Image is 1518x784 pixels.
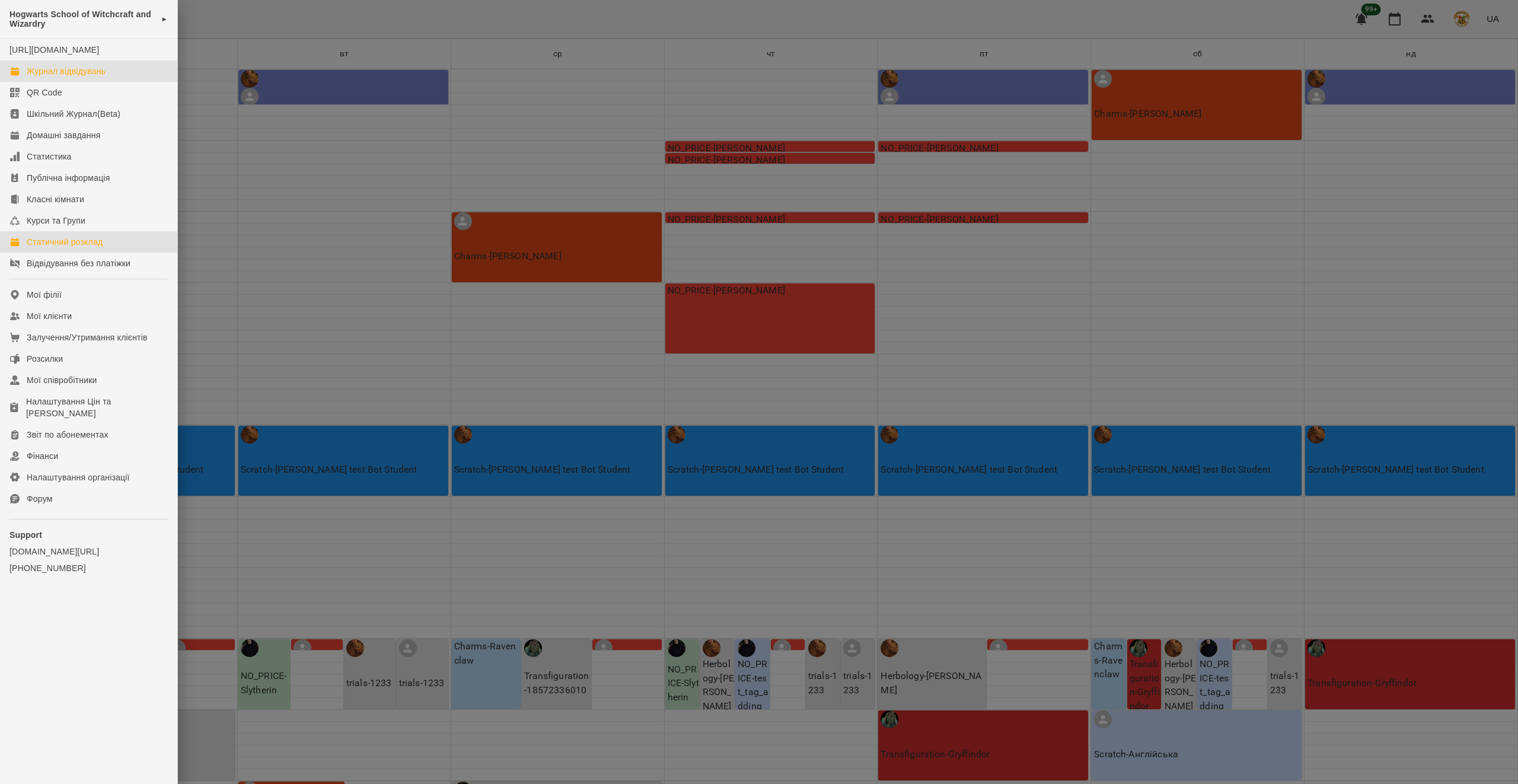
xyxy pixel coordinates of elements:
div: Публічна інформація [27,172,110,184]
div: Звіт по абонементах [27,429,109,441]
div: Фінанси [27,450,58,462]
a: [DOMAIN_NAME][URL] [9,546,168,557]
div: QR Code [27,87,62,98]
div: Домашні завдання [27,129,100,141]
div: Класні кімнати [27,193,84,205]
div: Шкільний Журнал(Beta) [27,108,120,120]
div: Налаштування організації [27,471,130,483]
div: Залучення/Утримання клієнтів [27,332,148,343]
div: Форум [27,493,53,505]
p: Support [9,529,168,541]
a: [URL][DOMAIN_NAME] [9,45,99,55]
div: Мої співробітники [27,374,97,386]
span: ► [161,14,168,24]
div: Відвідування без платіжки [27,257,130,269]
div: Мої клієнти [27,310,72,322]
div: Розсилки [27,353,63,365]
div: Налаштування Цін та [PERSON_NAME] [26,396,168,419]
div: Статичний розклад [27,236,103,248]
a: [PHONE_NUMBER] [9,562,168,574]
div: Журнал відвідувань [27,65,106,77]
span: Hogwarts School of Witchcraft and Wizardry [9,9,155,29]
div: Мої філії [27,289,62,301]
div: Курси та Групи [27,215,85,227]
div: Статистика [27,151,72,162]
